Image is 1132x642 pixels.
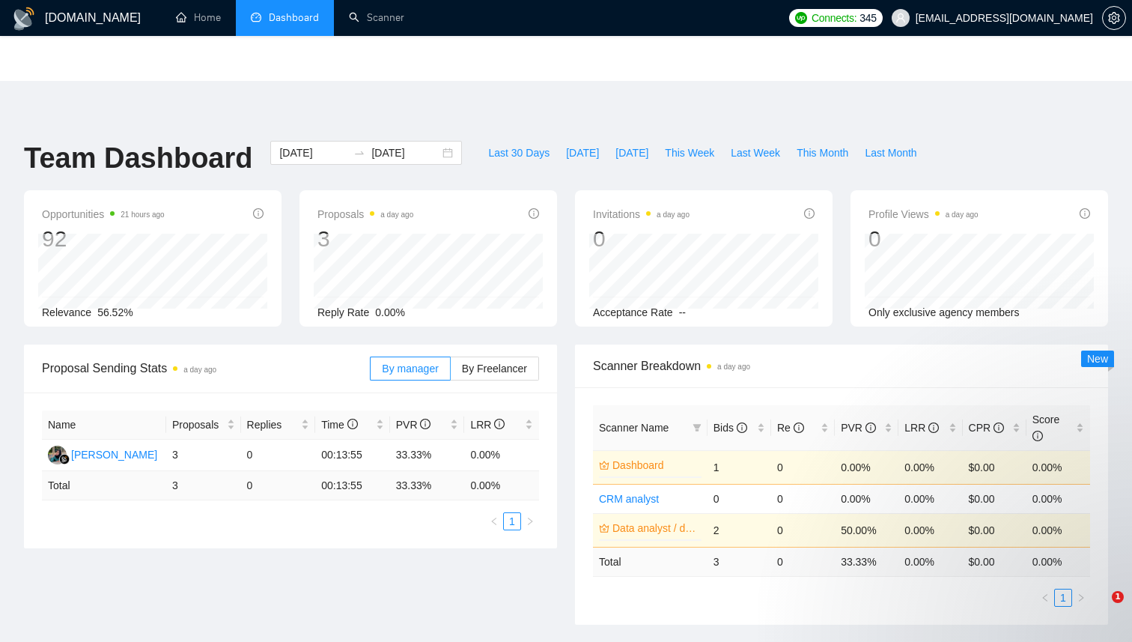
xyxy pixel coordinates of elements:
[777,422,804,434] span: Re
[707,547,771,576] td: 3
[794,423,804,433] span: info-circle
[607,141,657,165] button: [DATE]
[490,517,499,526] span: left
[1036,589,1054,607] li: Previous Page
[183,366,216,374] time: a day ago
[42,471,166,500] td: Total
[480,141,558,165] button: Last 30 Days
[566,145,599,161] span: [DATE]
[121,211,164,219] time: 21 hours ago
[771,450,835,484] td: 0
[558,141,607,165] button: [DATE]
[172,417,224,433] span: Proposals
[371,145,439,161] input: End date
[315,440,390,471] td: 00:13:55
[521,512,539,530] li: Next Page
[804,208,815,219] span: info-circle
[241,440,316,471] td: 0
[657,211,690,219] time: a day ago
[48,448,157,460] a: SS[PERSON_NAME]
[868,205,979,223] span: Profile Views
[470,419,505,431] span: LRR
[856,141,925,165] button: Last Month
[488,145,550,161] span: Last 30 Days
[1036,589,1054,607] button: left
[707,513,771,547] td: 2
[1026,450,1090,484] td: 0.00%
[1080,208,1090,219] span: info-circle
[835,450,898,484] td: 0.00%
[707,450,771,484] td: 1
[593,357,1090,375] span: Scanner Breakdown
[717,363,750,371] time: a day ago
[97,306,133,318] span: 56.52%
[315,471,390,500] td: 00:13:55
[722,141,788,165] button: Last Week
[599,493,659,505] a: CRM analyst
[868,306,1020,318] span: Only exclusive agency members
[317,205,413,223] span: Proposals
[797,145,848,161] span: This Month
[969,422,1004,434] span: CPR
[593,306,673,318] span: Acceptance Rate
[1112,591,1124,603] span: 1
[771,484,835,513] td: 0
[317,225,413,253] div: 3
[464,440,539,471] td: 0.00%
[521,512,539,530] button: right
[690,417,705,439] span: filter
[390,440,465,471] td: 33.33%
[898,450,962,484] td: 0.00%
[503,512,521,530] li: 1
[707,484,771,513] td: 0
[42,225,165,253] div: 92
[593,547,707,576] td: Total
[42,205,165,223] span: Opportunities
[599,422,669,434] span: Scanner Name
[657,141,722,165] button: This Week
[865,145,916,161] span: Last Month
[279,145,347,161] input: Start date
[665,145,714,161] span: This Week
[526,517,535,526] span: right
[382,363,438,375] span: By manager
[485,512,503,530] button: left
[24,141,252,176] h1: Team Dashboard
[1087,353,1108,365] span: New
[615,145,648,161] span: [DATE]
[679,306,686,318] span: --
[612,520,699,536] a: Data analyst / data visual
[713,422,747,434] span: Bids
[166,411,241,440] th: Proposals
[835,513,898,547] td: 50.00%
[963,484,1026,513] td: $0.00
[504,513,520,530] a: 1
[390,471,465,500] td: 33.33 %
[59,454,70,464] img: gigradar-bm.png
[347,419,358,429] span: info-circle
[835,547,898,576] td: 33.33 %
[1032,414,1060,442] span: Score
[731,145,780,161] span: Last Week
[693,423,702,432] span: filter
[166,471,241,500] td: 3
[898,484,962,513] td: 0.00%
[1032,431,1043,441] span: info-circle
[353,147,365,159] span: swap-right
[904,422,939,434] span: LRR
[42,306,91,318] span: Relevance
[353,147,365,159] span: to
[396,419,431,431] span: PVR
[599,523,609,533] span: crown
[321,419,357,431] span: Time
[1026,484,1090,513] td: 0.00%
[380,211,413,219] time: a day ago
[494,419,505,429] span: info-circle
[166,440,241,471] td: 3
[462,363,527,375] span: By Freelancer
[253,208,264,219] span: info-circle
[928,423,939,433] span: info-circle
[247,417,299,433] span: Replies
[241,471,316,500] td: 0
[835,484,898,513] td: 0.00%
